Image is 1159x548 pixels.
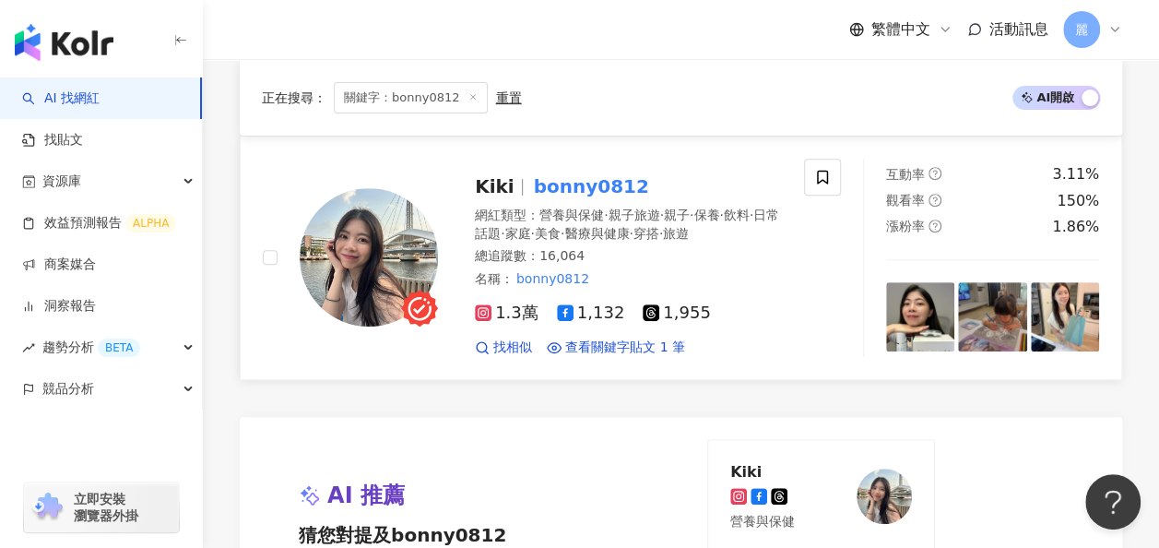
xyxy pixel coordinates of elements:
[633,226,659,241] span: 穿搭
[22,214,176,232] a: 效益預測報告ALPHA
[22,131,83,149] a: 找貼文
[659,226,663,241] span: ·
[475,339,532,357] a: 找相似
[690,208,693,222] span: ·
[629,226,633,241] span: ·
[24,482,179,532] a: chrome extension立即安裝 瀏覽器外掛
[608,208,659,222] span: 親子旅遊
[730,462,795,481] div: Kiki
[871,19,930,40] span: 繁體中文
[886,167,925,182] span: 互動率
[928,167,941,180] span: question-circle
[886,193,925,208] span: 觀看率
[1052,164,1099,185] div: 3.11%
[989,20,1048,38] span: 活動訊息
[514,268,592,289] mark: bonny0812
[1085,474,1141,530] iframe: Help Scout Beacon - Open
[565,339,685,357] span: 查看關鍵字貼文 1 筆
[561,226,564,241] span: ·
[724,208,750,222] span: 飲料
[42,368,94,410] span: 競品分析
[42,161,81,202] span: 資源庫
[750,208,753,222] span: ·
[530,172,653,201] mark: bonny0812
[730,513,795,531] div: 營養與保健
[886,282,954,351] img: post-image
[1075,19,1088,40] span: 麗
[475,268,592,289] span: 名稱 ：
[693,208,719,222] span: 保養
[98,339,140,357] div: BETA
[547,339,685,357] a: 查看關鍵字貼文 1 筆
[475,175,514,197] span: Kiki
[334,82,488,113] span: 關鍵字：bonny0812
[535,226,561,241] span: 美食
[1031,282,1099,351] img: post-image
[262,90,326,105] span: 正在搜尋 ：
[1057,191,1099,211] div: 150%
[504,226,530,241] span: 家庭
[240,136,1122,379] a: KOL AvatarKikibonny0812網紅類型：營養與保健·親子旅遊·親子·保養·飲料·日常話題·家庭·美食·醫療與健康·穿搭·旅遊總追蹤數：16,064名稱：bonny08121.3萬...
[659,208,663,222] span: ·
[530,226,534,241] span: ·
[928,194,941,207] span: question-circle
[475,207,782,243] div: 網紅類型 ：
[857,469,912,524] img: KOL Avatar
[15,24,113,61] img: logo
[886,219,925,233] span: 漲粉率
[958,282,1026,351] img: post-image
[539,208,604,222] span: 營養與保健
[22,341,35,354] span: rise
[475,247,782,266] div: 總追蹤數 ： 16,064
[604,208,608,222] span: ·
[327,481,405,512] span: AI 推薦
[300,188,438,327] img: KOL Avatar
[664,208,690,222] span: 親子
[22,256,96,274] a: 商案媒合
[22,297,96,316] a: 洞察報告
[719,208,723,222] span: ·
[1052,217,1099,237] div: 1.86%
[30,493,65,522] img: chrome extension
[493,339,532,357] span: 找相似
[475,208,779,241] span: 日常話題
[74,491,138,524] span: 立即安裝 瀏覽器外掛
[643,304,711,323] span: 1,955
[495,90,521,105] div: 重置
[663,226,689,241] span: 旅遊
[928,220,941,232] span: question-circle
[557,304,625,323] span: 1,132
[564,226,629,241] span: 醫療與健康
[22,89,100,108] a: searchAI 找網紅
[42,327,140,368] span: 趨勢分析
[501,226,504,241] span: ·
[475,304,538,323] span: 1.3萬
